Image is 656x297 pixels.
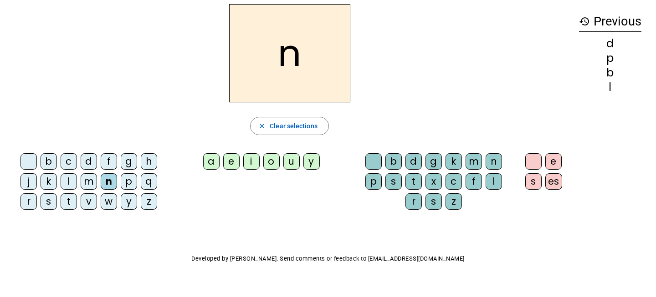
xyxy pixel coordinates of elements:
div: k [41,173,57,190]
div: c [446,173,462,190]
div: f [466,173,482,190]
div: v [81,193,97,210]
div: i [243,153,260,170]
mat-icon: close [258,122,266,130]
button: Clear selections [250,117,329,135]
mat-icon: history [579,16,590,27]
div: e [545,153,562,170]
div: z [446,193,462,210]
div: p [121,173,137,190]
div: t [61,193,77,210]
div: g [425,153,442,170]
div: z [141,193,157,210]
div: y [303,153,320,170]
div: r [405,193,422,210]
div: b [385,153,402,170]
h3: Previous [579,11,641,32]
div: n [486,153,502,170]
div: s [525,173,542,190]
div: p [365,173,382,190]
div: w [101,193,117,210]
div: h [141,153,157,170]
div: m [81,173,97,190]
div: e [223,153,240,170]
div: s [425,193,442,210]
div: d [405,153,422,170]
div: g [121,153,137,170]
div: x [425,173,442,190]
div: d [579,38,641,49]
div: b [41,153,57,170]
div: f [101,153,117,170]
div: u [283,153,300,170]
div: a [203,153,220,170]
div: b [579,67,641,78]
div: n [101,173,117,190]
div: c [61,153,77,170]
div: o [263,153,280,170]
div: r [20,193,37,210]
div: q [141,173,157,190]
div: l [486,173,502,190]
h2: n [229,4,350,102]
div: p [579,53,641,64]
div: l [579,82,641,93]
div: es [545,173,562,190]
div: l [61,173,77,190]
div: j [20,173,37,190]
span: Clear selections [270,121,318,131]
div: s [41,193,57,210]
div: d [81,153,97,170]
div: k [446,153,462,170]
p: Developed by [PERSON_NAME]. Send comments or feedback to [EMAIL_ADDRESS][DOMAIN_NAME] [7,253,649,264]
div: m [466,153,482,170]
div: y [121,193,137,210]
div: t [405,173,422,190]
div: s [385,173,402,190]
